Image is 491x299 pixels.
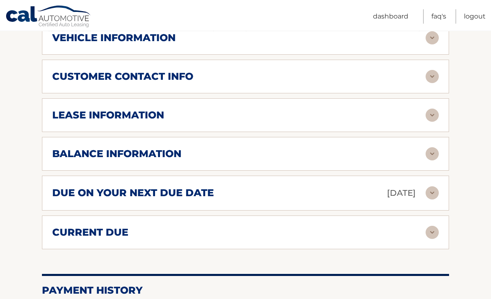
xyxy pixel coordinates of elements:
[464,9,486,24] a: Logout
[373,9,408,24] a: Dashboard
[426,109,439,122] img: accordion-rest.svg
[52,148,181,160] h2: balance information
[52,32,176,44] h2: vehicle information
[5,5,92,29] a: Cal Automotive
[426,226,439,239] img: accordion-rest.svg
[52,227,128,239] h2: current due
[387,186,416,201] p: [DATE]
[426,187,439,200] img: accordion-rest.svg
[426,148,439,161] img: accordion-rest.svg
[426,32,439,45] img: accordion-rest.svg
[52,187,214,199] h2: due on your next due date
[431,9,446,24] a: FAQ's
[52,109,164,122] h2: lease information
[426,70,439,83] img: accordion-rest.svg
[52,71,193,83] h2: customer contact info
[42,285,449,297] h2: Payment History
